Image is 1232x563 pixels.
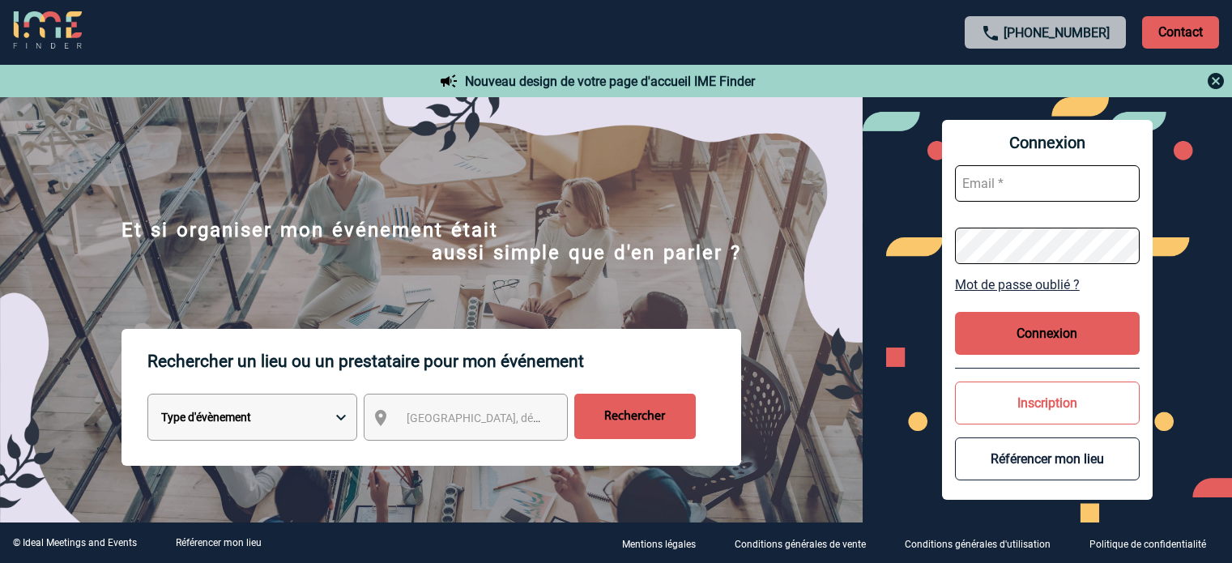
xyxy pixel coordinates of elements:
[722,535,892,551] a: Conditions générales de vente
[1089,539,1206,550] p: Politique de confidentialité
[955,277,1140,292] a: Mot de passe oublié ?
[176,537,262,548] a: Référencer mon lieu
[955,165,1140,202] input: Email *
[1004,25,1110,41] a: [PHONE_NUMBER]
[905,539,1051,550] p: Conditions générales d'utilisation
[955,312,1140,355] button: Connexion
[955,382,1140,424] button: Inscription
[735,539,866,550] p: Conditions générales de vente
[13,537,137,548] div: © Ideal Meetings and Events
[981,23,1000,43] img: call-24-px.png
[1076,535,1232,551] a: Politique de confidentialité
[892,535,1076,551] a: Conditions générales d'utilisation
[955,437,1140,480] button: Référencer mon lieu
[622,539,696,550] p: Mentions légales
[407,412,632,424] span: [GEOGRAPHIC_DATA], département, région...
[609,535,722,551] a: Mentions légales
[147,329,741,394] p: Rechercher un lieu ou un prestataire pour mon événement
[1142,16,1219,49] p: Contact
[955,133,1140,152] span: Connexion
[574,394,696,439] input: Rechercher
